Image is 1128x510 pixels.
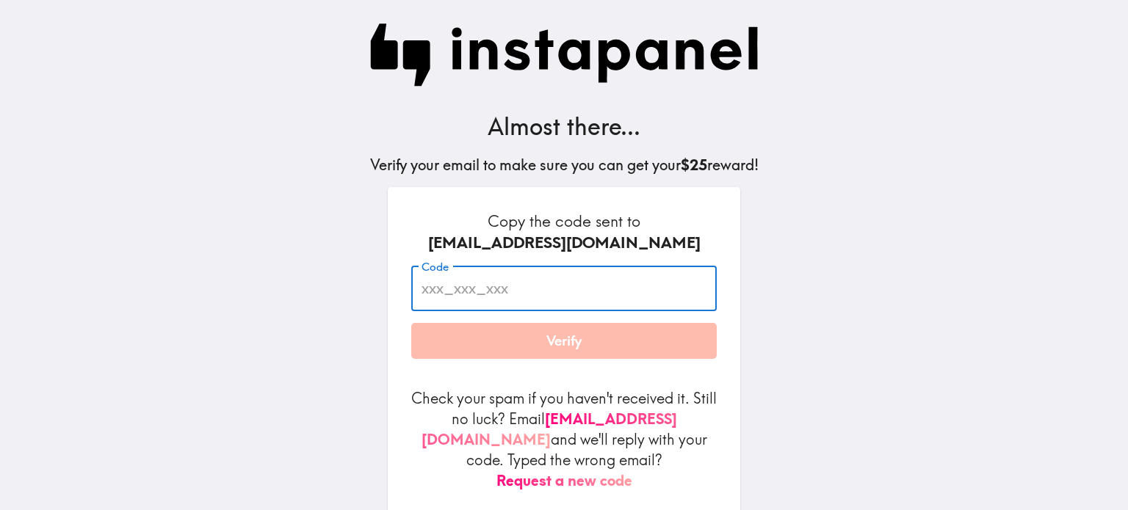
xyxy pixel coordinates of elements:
button: Verify [411,323,717,360]
div: [EMAIL_ADDRESS][DOMAIN_NAME] [411,232,717,254]
h5: Verify your email to make sure you can get your reward! [370,155,759,175]
label: Code [422,259,449,275]
a: [EMAIL_ADDRESS][DOMAIN_NAME] [422,409,677,448]
b: $25 [681,156,707,174]
button: Request a new code [496,470,632,491]
img: Instapanel [370,23,759,87]
h3: Almost there... [370,110,759,143]
input: xxx_xxx_xxx [411,266,717,311]
h6: Copy the code sent to [411,211,717,254]
p: Check your spam if you haven't received it. Still no luck? Email and we'll reply with your code. ... [411,388,717,491]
